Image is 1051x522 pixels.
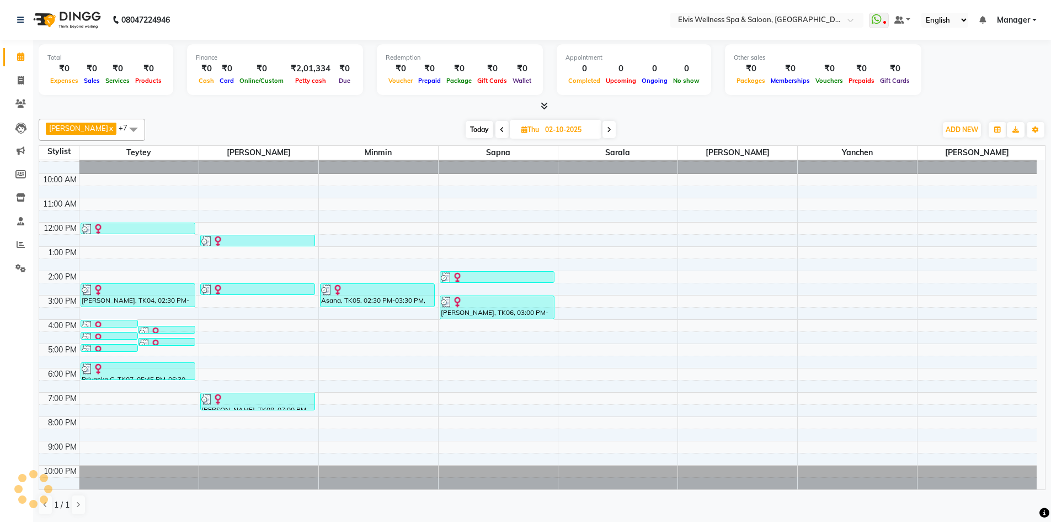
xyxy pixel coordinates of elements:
div: ₹0 [335,62,354,75]
span: Card [217,77,237,85]
div: Other sales [734,53,913,62]
div: ₹0 [846,62,877,75]
span: Completed [565,77,603,85]
div: Redemption [386,53,534,62]
img: logo [28,4,104,35]
span: Ongoing [639,77,670,85]
span: Yanchen [798,146,917,160]
span: [PERSON_NAME] [199,146,318,160]
div: ₹2,01,334 [286,62,335,75]
span: ADD NEW [946,125,978,134]
div: ₹0 [444,62,474,75]
div: 10:00 PM [41,466,79,477]
div: 4:00 PM [46,320,79,331]
div: 0 [603,62,639,75]
span: [PERSON_NAME] [678,146,797,160]
div: 5:00 PM [46,344,79,356]
div: [PERSON_NAME], TK06, 04:45 PM-05:00 PM, Threading - [GEOGRAPHIC_DATA] [138,339,195,345]
span: Prepaids [846,77,877,85]
div: ₹0 [768,62,813,75]
div: ₹0 [47,62,81,75]
div: ₹0 [510,62,534,75]
button: ADD NEW [943,122,981,138]
span: Sales [81,77,103,85]
div: 12:00 PM [41,223,79,234]
span: Products [132,77,164,85]
div: [PERSON_NAME], TK06, 04:30 PM-04:45 PM, Threading - Forehead [81,333,137,339]
div: ₹0 [81,62,103,75]
span: Sapna [439,146,558,160]
span: Package [444,77,474,85]
div: ₹0 [103,62,132,75]
span: Teytey [79,146,199,160]
span: Today [466,121,493,138]
span: +7 [119,123,136,132]
span: Sarala [558,146,677,160]
div: [PERSON_NAME], TK06, 03:00 PM-04:00 PM, Facial - Brightening Facial [440,296,554,319]
span: 1 / 1 [54,499,70,511]
span: Petty cash [292,77,329,85]
div: ₹0 [877,62,913,75]
div: ₹0 [237,62,286,75]
div: ₹0 [474,62,510,75]
div: ₹0 [132,62,164,75]
div: Asana, TK05, 02:30 PM-03:30 PM, Hands & Feet Men - Premium Pedicure [321,284,435,307]
input: 2025-10-02 [542,122,597,138]
div: s [PERSON_NAME], TK03, 02:00 PM-02:30 PM, L’Oréal / Kérastase Wash - Hairwash & Blow Dry [440,272,554,282]
div: [PERSON_NAME], TK06, 04:15 PM-04:30 PM, Threading - Eye Brows [138,326,195,333]
span: Thu [519,125,542,134]
span: Due [336,77,353,85]
a: x [108,124,113,133]
div: ₹0 [386,62,415,75]
span: Cash [196,77,217,85]
div: 2:00 PM [46,271,79,283]
span: Online/Custom [237,77,286,85]
div: Priyanka C, TK07, 05:00 PM-05:15 PM, Threading - Eye Brows [81,345,137,351]
span: Wallet [510,77,534,85]
span: Upcoming [603,77,639,85]
div: Finance [196,53,354,62]
div: 0 [565,62,603,75]
span: Voucher [386,77,415,85]
div: [PERSON_NAME], TK04, 02:30 PM-03:30 PM, Coloring With Stylist Consult - Global & Highlights [81,284,195,307]
div: ₹0 [813,62,846,75]
div: 11:00 AM [41,198,79,210]
span: Manager [997,14,1030,26]
div: Stylist [39,146,79,157]
span: Vouchers [813,77,846,85]
div: ₹0 [734,62,768,75]
span: Gift Cards [877,77,913,85]
div: 8:00 PM [46,417,79,429]
div: Varuna, TK01, 12:00 PM-12:30 PM, L’Oréal / Kérastase Wash - Hair Wash & BlastDry [81,223,195,234]
span: [PERSON_NAME] [49,124,108,133]
span: Packages [734,77,768,85]
div: 0 [670,62,702,75]
span: No show [670,77,702,85]
span: Prepaid [415,77,444,85]
div: 10:00 AM [41,174,79,186]
div: 9:00 PM [46,441,79,453]
div: s [PERSON_NAME], TK03, 02:30 PM-03:00 PM, Shaving [201,284,315,294]
div: Priyanka C, TK07, 05:45 PM-06:30 PM, Threading - [GEOGRAPHIC_DATA] [81,363,195,379]
div: Total [47,53,164,62]
b: 08047224946 [121,4,170,35]
div: 1:00 PM [46,247,79,259]
span: Expenses [47,77,81,85]
span: [PERSON_NAME] [917,146,1037,160]
div: 7:00 PM [46,393,79,404]
div: 0 [639,62,670,75]
span: Minmin [319,146,438,160]
div: Appointment [565,53,702,62]
div: ₹0 [196,62,217,75]
div: [PERSON_NAME], TK06, 04:00 PM-04:15 PM, Threading - Upper Lip [81,320,137,327]
span: Services [103,77,132,85]
div: ₹0 [415,62,444,75]
div: 3:00 PM [46,296,79,307]
div: ₹0 [217,62,237,75]
div: swati, TK02, 12:30 PM-01:00 PM, Hair Cut - Kids [201,235,315,246]
div: 6:00 PM [46,368,79,380]
div: [PERSON_NAME], TK08, 07:00 PM-07:45 PM, Hair Cut - [DEMOGRAPHIC_DATA] [201,393,315,410]
span: Gift Cards [474,77,510,85]
span: Memberships [768,77,813,85]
